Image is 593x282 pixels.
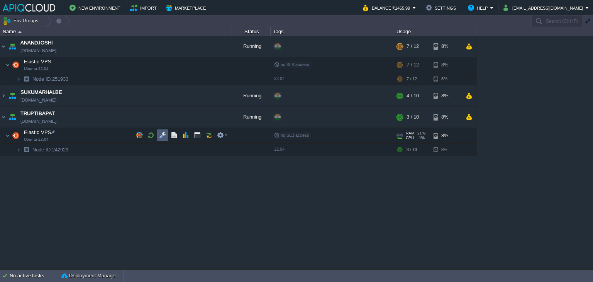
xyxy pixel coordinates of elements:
button: Balance ₹1465.99 [363,3,412,12]
div: 7 / 12 [407,57,419,73]
button: Env Groups [3,15,41,26]
a: Elastic VPSUbuntu 22.04 [23,59,53,65]
img: AMDAwAAAACH5BAEAAAAALAAAAAABAAEAAAICRAEAOw== [16,144,21,156]
img: AMDAwAAAACH5BAEAAAAALAAAAAABAAEAAAICRAEAOw== [5,128,10,143]
span: 251933 [32,76,69,82]
span: RAM [406,131,414,136]
span: 22.04 [274,147,285,151]
div: 3 / 10 [407,144,417,156]
div: No active tasks [10,270,58,282]
img: AMDAwAAAACH5BAEAAAAALAAAAAABAAEAAAICRAEAOw== [7,107,18,127]
a: Node ID:242923 [32,146,69,153]
a: [DOMAIN_NAME] [20,47,56,54]
img: AMDAwAAAACH5BAEAAAAALAAAAAABAAEAAAICRAEAOw== [0,85,7,106]
span: Node ID: [32,147,52,153]
span: 1% [417,136,425,140]
a: [DOMAIN_NAME] [20,96,56,104]
button: Help [468,3,490,12]
div: 7 / 12 [407,36,419,57]
img: AMDAwAAAACH5BAEAAAAALAAAAAABAAEAAAICRAEAOw== [18,31,22,33]
div: 8% [434,85,459,106]
span: 22.04 [274,76,285,81]
img: APIQCloud [3,4,55,12]
div: Usage [395,27,476,36]
a: [DOMAIN_NAME] [20,117,56,125]
button: Settings [426,3,458,12]
div: 8% [434,144,459,156]
button: New Environment [69,3,123,12]
div: Name [1,27,232,36]
span: Elastic VPS [23,58,53,65]
img: AMDAwAAAACH5BAEAAAAALAAAAAABAAEAAAICRAEAOw== [7,85,18,106]
a: ANANDJOSHI [20,39,53,47]
div: 8% [434,36,459,57]
div: Tags [271,27,394,36]
div: 7 / 12 [407,73,417,85]
a: Node ID:251933 [32,76,69,82]
span: CPU [406,136,414,140]
img: AMDAwAAAACH5BAEAAAAALAAAAAABAAEAAAICRAEAOw== [7,36,18,57]
div: 4 / 10 [407,85,419,106]
div: 8% [434,73,459,85]
a: TRUPTIBAPAT [20,110,55,117]
div: Running [232,85,271,106]
div: 8% [434,107,459,127]
img: AMDAwAAAACH5BAEAAAAALAAAAAABAAEAAAICRAEAOw== [0,36,7,57]
img: AMDAwAAAACH5BAEAAAAALAAAAAABAAEAAAICRAEAOw== [0,107,7,127]
a: SUKUMARHALBE [20,88,62,96]
a: Elastic VPSUbuntu 22.04 [23,129,53,135]
img: AMDAwAAAACH5BAEAAAAALAAAAAABAAEAAAICRAEAOw== [10,57,21,73]
img: AMDAwAAAACH5BAEAAAAALAAAAAABAAEAAAICRAEAOw== [5,57,10,73]
span: 21% [417,131,425,136]
span: Node ID: [32,76,52,82]
img: AMDAwAAAACH5BAEAAAAALAAAAAABAAEAAAICRAEAOw== [21,73,32,85]
div: Running [232,36,271,57]
button: Deployment Manager [61,272,117,280]
img: AMDAwAAAACH5BAEAAAAALAAAAAABAAEAAAICRAEAOw== [10,128,21,143]
button: Import [130,3,159,12]
button: Marketplace [166,3,208,12]
img: AMDAwAAAACH5BAEAAAAALAAAAAABAAEAAAICRAEAOw== [16,73,21,85]
span: Ubuntu 22.04 [24,66,49,71]
span: 242923 [32,146,69,153]
span: Elastic VPS [23,129,53,136]
div: 8% [434,57,459,73]
span: Ubuntu 22.04 [24,137,49,142]
button: [EMAIL_ADDRESS][DOMAIN_NAME] [503,3,585,12]
div: 8% [434,128,459,143]
div: Status [232,27,270,36]
div: Running [232,107,271,127]
div: 3 / 10 [407,107,419,127]
span: no SLB access [274,62,309,67]
img: AMDAwAAAACH5BAEAAAAALAAAAAABAAEAAAICRAEAOw== [21,144,32,156]
span: no SLB access [274,133,309,138]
